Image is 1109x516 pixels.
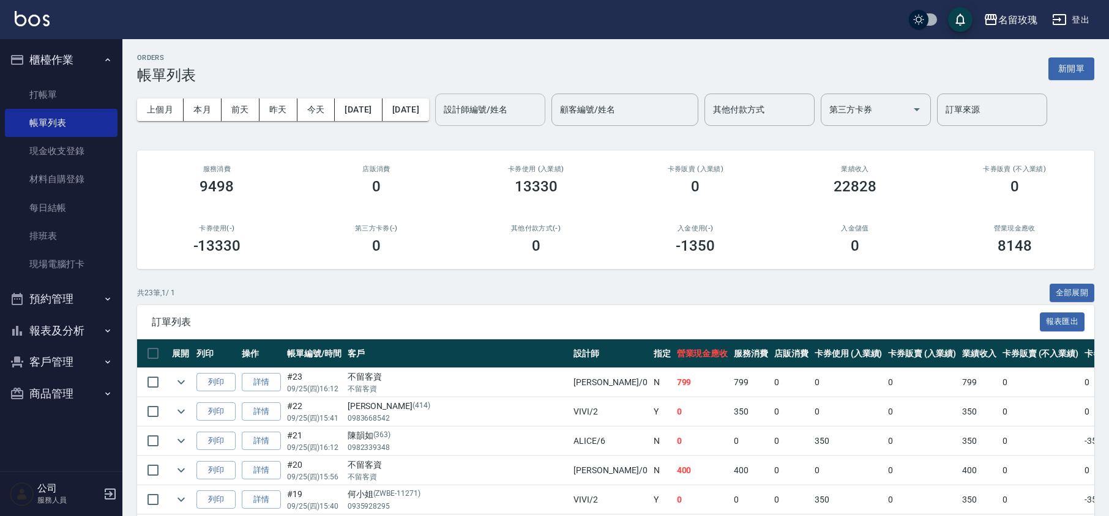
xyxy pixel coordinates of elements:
button: expand row [172,432,190,450]
p: 共 23 筆, 1 / 1 [137,287,175,298]
button: 預約管理 [5,283,118,315]
button: [DATE] [335,98,382,121]
button: 列印 [196,490,236,509]
a: 報表匯出 [1040,315,1085,327]
h2: 入金儲值 [790,224,920,232]
p: 09/25 (四) 15:41 [287,413,342,424]
td: 400 [959,456,999,485]
td: 400 [731,456,771,485]
td: ALICE /6 [570,427,650,455]
p: 09/25 (四) 16:12 [287,383,342,394]
td: 0 [885,427,959,455]
button: expand row [172,402,190,421]
p: 09/25 (四) 16:12 [287,442,342,453]
th: 客戶 [345,339,571,368]
div: 名留玫瑰 [998,12,1037,28]
div: 陳韻如 [348,429,568,442]
th: 卡券販賣 (入業績) [885,339,959,368]
td: 799 [674,368,731,397]
h2: 卡券使用(-) [152,224,282,232]
td: 0 [885,456,959,485]
td: 350 [959,397,999,426]
p: (ZWBE-11271) [373,488,421,501]
td: N [651,456,674,485]
button: expand row [172,461,190,479]
h2: 卡券販賣 (入業績) [630,165,761,173]
td: VIVI /2 [570,485,650,514]
button: 櫃檯作業 [5,44,118,76]
button: 本月 [184,98,222,121]
td: 0 [674,427,731,455]
span: 訂單列表 [152,316,1040,328]
th: 業績收入 [959,339,999,368]
button: 列印 [196,373,236,392]
h3: -1350 [676,237,715,254]
h2: 其他付款方式(-) [471,224,601,232]
h2: 卡券使用 (入業績) [471,165,601,173]
button: 客戶管理 [5,346,118,378]
th: 帳單編號/時間 [284,339,345,368]
td: 0 [771,368,812,397]
td: 350 [812,485,886,514]
td: 0 [999,427,1081,455]
td: 400 [674,456,731,485]
button: 上個月 [137,98,184,121]
td: #22 [284,397,345,426]
button: Open [907,100,927,119]
td: #19 [284,485,345,514]
th: 服務消費 [731,339,771,368]
td: 0 [771,427,812,455]
a: 新開單 [1048,62,1094,74]
p: (363) [373,429,391,442]
div: 何小姐 [348,488,568,501]
button: 列印 [196,461,236,480]
td: #20 [284,456,345,485]
button: 報表及分析 [5,315,118,347]
td: 350 [731,397,771,426]
td: 0 [999,456,1081,485]
h5: 公司 [37,482,100,495]
h2: 店販消費 [312,165,442,173]
td: 0 [885,397,959,426]
button: save [948,7,973,32]
button: 前天 [222,98,260,121]
a: 詳情 [242,373,281,392]
td: [PERSON_NAME] /0 [570,368,650,397]
td: 0 [674,397,731,426]
td: #23 [284,368,345,397]
td: Y [651,397,674,426]
h3: 0 [1010,178,1019,195]
td: N [651,368,674,397]
a: 帳單列表 [5,109,118,137]
h3: 0 [372,178,381,195]
p: (414) [413,400,430,413]
button: [DATE] [383,98,429,121]
h3: 13330 [515,178,558,195]
h3: 9498 [200,178,234,195]
td: 0 [771,397,812,426]
h3: 帳單列表 [137,67,196,84]
td: 0 [674,485,731,514]
td: 0 [731,485,771,514]
h3: -13330 [193,237,241,254]
a: 每日結帳 [5,194,118,222]
td: 0 [885,485,959,514]
button: expand row [172,373,190,391]
p: 0982339348 [348,442,568,453]
h3: 0 [691,178,700,195]
td: 0 [885,368,959,397]
p: 不留客資 [348,471,568,482]
button: 新開單 [1048,57,1094,80]
h3: 0 [851,237,859,254]
th: 卡券販賣 (不入業績) [999,339,1081,368]
a: 現金收支登錄 [5,137,118,165]
div: 不留客資 [348,370,568,383]
td: [PERSON_NAME] /0 [570,456,650,485]
button: 商品管理 [5,378,118,410]
td: N [651,427,674,455]
p: 0935928295 [348,501,568,512]
td: 0 [731,427,771,455]
th: 卡券使用 (入業績) [812,339,886,368]
div: 不留客資 [348,459,568,471]
h3: 0 [532,237,540,254]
